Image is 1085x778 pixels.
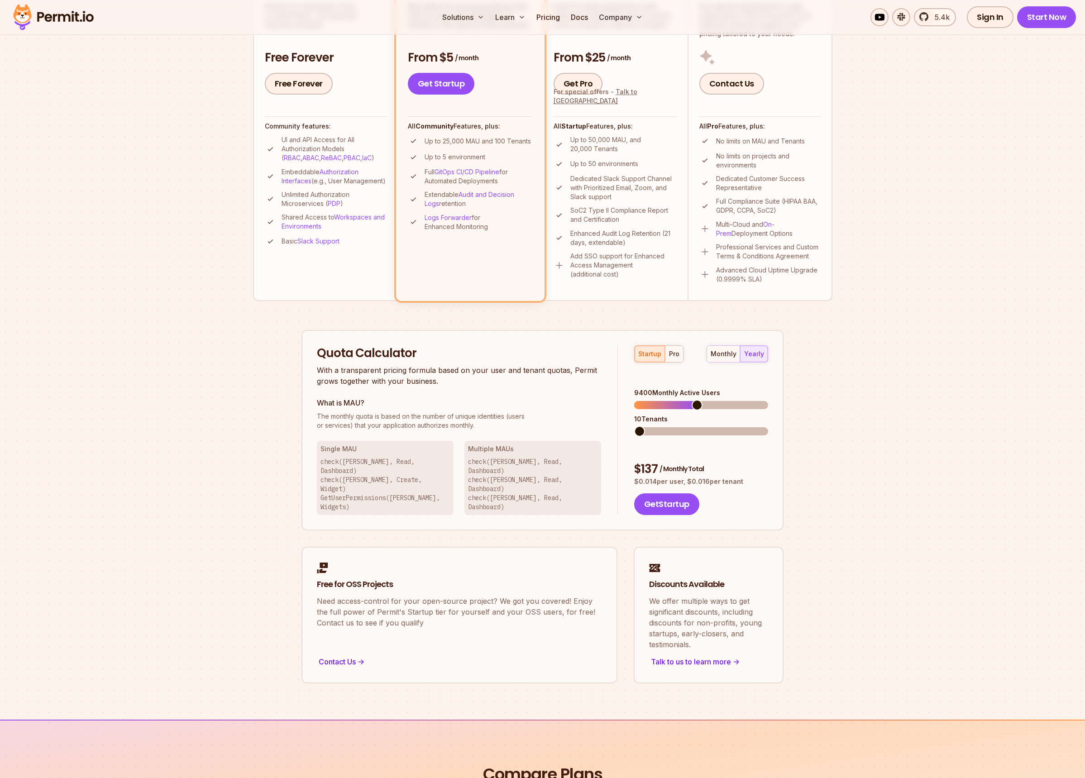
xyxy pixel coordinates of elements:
[914,8,956,26] a: 5.4k
[669,349,679,358] div: pro
[297,237,339,245] a: Slack Support
[425,153,485,162] p: Up to 5 environment
[1017,6,1076,28] a: Start Now
[317,397,601,408] h3: What is MAU?
[317,579,602,590] h2: Free for OSS Projects
[716,152,821,170] p: No limits on projects and environments
[317,412,601,430] p: or services) that your application authorizes monthly.
[634,493,699,515] button: GetStartup
[439,8,488,26] button: Solutions
[570,252,677,279] p: Add SSO support for Enhanced Access Management (additional cost)
[468,444,597,453] h3: Multiple MAUs
[649,655,768,668] div: Talk to us to learn more
[634,388,768,397] div: 9400 Monthly Active Users
[634,461,768,477] div: $ 137
[649,596,768,650] p: We offer multiple ways to get significant discounts, including discounts for non-profits, young s...
[317,365,601,387] p: With a transparent pricing formula based on your user and tenant quotas, Permit grows together wi...
[649,579,768,590] h2: Discounts Available
[607,53,631,62] span: / month
[265,122,387,131] h4: Community features:
[967,6,1013,28] a: Sign In
[554,50,677,66] h3: From $25
[570,206,677,224] p: SoC2 Type II Compliance Report and Certification
[282,213,387,231] p: Shared Access to
[716,266,821,284] p: Advanced Cloud Uptime Upgrade (0.9999% SLA)
[570,229,677,247] p: Enhanced Audit Log Retention (21 days, extendable)
[634,477,768,486] p: $ 0.014 per user, $ 0.016 per tenant
[425,167,533,186] p: Full for Automated Deployments
[716,220,774,237] a: On-Prem
[425,137,531,146] p: Up to 25,000 MAU and 100 Tenants
[455,53,478,62] span: / month
[716,174,821,192] p: Dedicated Customer Success Representative
[408,50,533,66] h3: From $5
[716,197,821,215] p: Full Compliance Suite (HIPAA BAA, GDPR, CCPA, SoC2)
[468,457,597,511] p: check([PERSON_NAME], Read, Dashboard) check([PERSON_NAME], Read, Dashboard) check([PERSON_NAME], ...
[320,444,450,453] h3: Single MAU
[554,73,603,95] a: Get Pro
[716,137,805,146] p: No limits on MAU and Tenants
[328,200,340,207] a: PDP
[634,415,768,424] div: 10 Tenants
[321,154,342,162] a: ReBAC
[699,122,821,131] h4: All Features, plus:
[716,243,821,261] p: Professional Services and Custom Terms & Conditions Agreement
[595,8,646,26] button: Company
[425,191,514,207] a: Audit and Decision Logs
[317,596,602,628] p: Need access-control for your open-source project? We got you covered! Enjoy the full power of Per...
[425,214,472,221] a: Logs Forwarder
[699,73,764,95] a: Contact Us
[533,8,564,26] a: Pricing
[284,154,301,162] a: RBAC
[282,135,387,162] p: UI and API Access for All Authorization Models ( , , , , )
[344,154,360,162] a: PBAC
[317,345,601,362] h2: Quota Calculator
[282,168,358,185] a: Authorization Interfaces
[425,190,533,208] p: Extendable retention
[425,213,533,231] p: for Enhanced Monitoring
[301,547,617,683] a: Free for OSS ProjectsNeed access-control for your open-source project? We got you covered! Enjoy ...
[554,122,677,131] h4: All Features, plus:
[317,655,602,668] div: Contact Us
[435,168,499,176] a: GitOps CI/CD Pipeline
[570,159,638,168] p: Up to 50 environments
[707,122,718,130] strong: Pro
[317,412,601,421] span: The monthly quota is based on the number of unique identities (users
[320,457,450,511] p: check([PERSON_NAME], Read, Dashboard) check([PERSON_NAME], Create, Widget) GetUserPermissions([PE...
[716,220,821,238] p: Multi-Cloud and Deployment Options
[9,2,98,33] img: Permit logo
[733,656,740,667] span: ->
[282,167,387,186] p: Embeddable (e.g., User Management)
[711,349,736,358] div: monthly
[362,154,372,162] a: IaC
[408,73,475,95] a: Get Startup
[929,12,950,23] span: 5.4k
[282,237,339,246] p: Basic
[492,8,529,26] button: Learn
[554,87,677,105] div: For special offers -
[567,8,592,26] a: Docs
[561,122,586,130] strong: Startup
[408,122,533,131] h4: All Features, plus:
[570,135,677,153] p: Up to 50,000 MAU, and 20,000 Tenants
[265,50,387,66] h3: Free Forever
[265,73,333,95] a: Free Forever
[282,190,387,208] p: Unlimited Authorization Microservices ( )
[634,547,784,683] a: Discounts AvailableWe offer multiple ways to get significant discounts, including discounts for n...
[302,154,319,162] a: ABAC
[416,122,454,130] strong: Community
[660,464,704,473] span: / Monthly Total
[570,174,677,201] p: Dedicated Slack Support Channel with Prioritized Email, Zoom, and Slack support
[358,656,364,667] span: ->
